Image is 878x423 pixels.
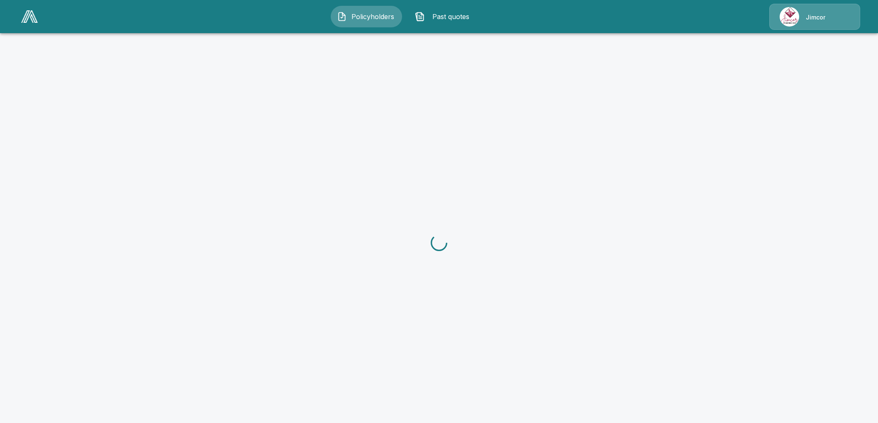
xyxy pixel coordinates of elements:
[428,12,474,22] span: Past quotes
[350,12,396,22] span: Policyholders
[331,6,402,27] button: Policyholders IconPolicyholders
[21,10,38,23] img: AA Logo
[415,12,425,22] img: Past quotes Icon
[337,12,347,22] img: Policyholders Icon
[409,6,480,27] button: Past quotes IconPast quotes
